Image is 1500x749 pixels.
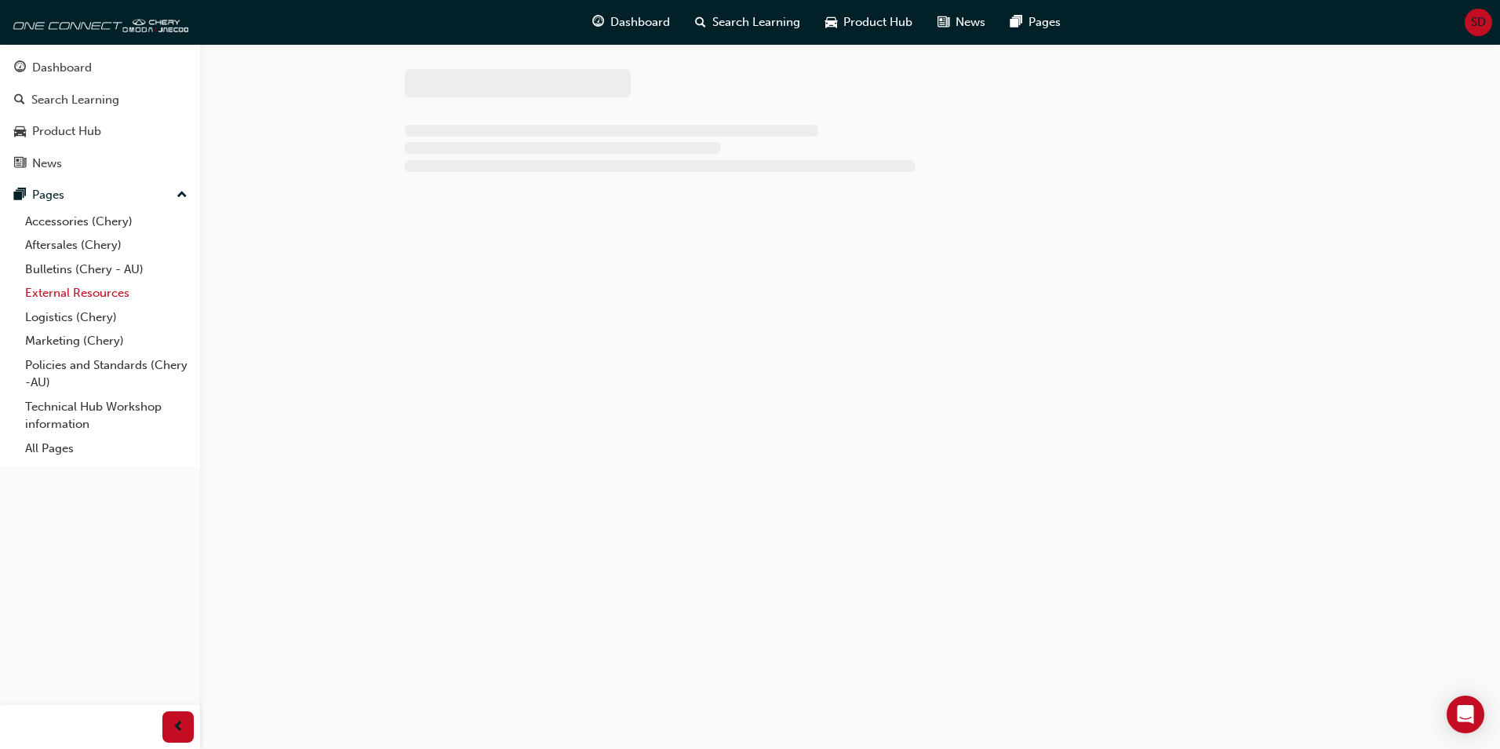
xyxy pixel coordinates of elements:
[14,188,26,203] span: pages-icon
[6,117,194,146] a: Product Hub
[956,13,985,31] span: News
[32,59,92,77] div: Dashboard
[6,181,194,210] button: Pages
[19,329,194,353] a: Marketing (Chery)
[6,53,194,82] a: Dashboard
[1465,9,1492,36] button: SD
[19,353,194,395] a: Policies and Standards (Chery -AU)
[32,155,62,173] div: News
[925,6,998,38] a: news-iconNews
[8,6,188,38] img: oneconnect
[32,122,101,141] div: Product Hub
[19,281,194,305] a: External Resources
[813,6,925,38] a: car-iconProduct Hub
[19,437,194,461] a: All Pages
[1029,13,1061,31] span: Pages
[998,6,1073,38] a: pages-iconPages
[6,149,194,178] a: News
[19,258,194,282] a: Bulletins (Chery - AU)
[1447,696,1484,733] div: Open Intercom Messenger
[695,13,706,32] span: search-icon
[173,718,184,737] span: prev-icon
[14,157,26,171] span: news-icon
[14,125,26,139] span: car-icon
[19,395,194,437] a: Technical Hub Workshop information
[19,233,194,258] a: Aftersales (Chery)
[6,50,194,181] button: DashboardSearch LearningProduct HubNews
[712,13,800,31] span: Search Learning
[683,6,813,38] a: search-iconSearch Learning
[592,13,604,32] span: guage-icon
[14,61,26,75] span: guage-icon
[31,91,119,109] div: Search Learning
[610,13,670,31] span: Dashboard
[32,186,64,204] div: Pages
[1471,13,1486,31] span: SD
[843,13,912,31] span: Product Hub
[1010,13,1022,32] span: pages-icon
[19,210,194,234] a: Accessories (Chery)
[937,13,949,32] span: news-icon
[177,185,187,206] span: up-icon
[825,13,837,32] span: car-icon
[580,6,683,38] a: guage-iconDashboard
[6,86,194,115] a: Search Learning
[14,93,25,108] span: search-icon
[19,305,194,330] a: Logistics (Chery)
